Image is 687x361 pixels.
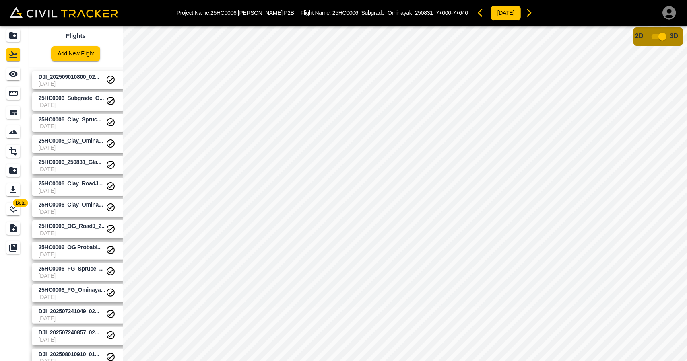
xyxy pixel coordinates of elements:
p: Project Name: 25HC0006 [PERSON_NAME] P2B [177,10,294,16]
button: [DATE] [491,6,521,21]
p: Flight Name: [301,10,468,16]
img: Civil Tracker [10,7,118,18]
span: 3D [670,33,678,39]
span: 25HC0006_Subgrade_Ominayak_250831_7+000-7+640 [332,10,468,16]
span: 2D [635,33,643,39]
